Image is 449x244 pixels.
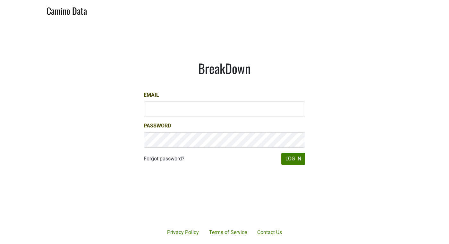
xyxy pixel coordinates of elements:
h1: BreakDown [144,61,305,76]
a: Forgot password? [144,155,184,163]
a: Camino Data [47,3,87,18]
label: Email [144,91,159,99]
a: Terms of Service [204,226,252,239]
a: Privacy Policy [162,226,204,239]
a: Contact Us [252,226,287,239]
button: Log In [281,153,305,165]
label: Password [144,122,171,130]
